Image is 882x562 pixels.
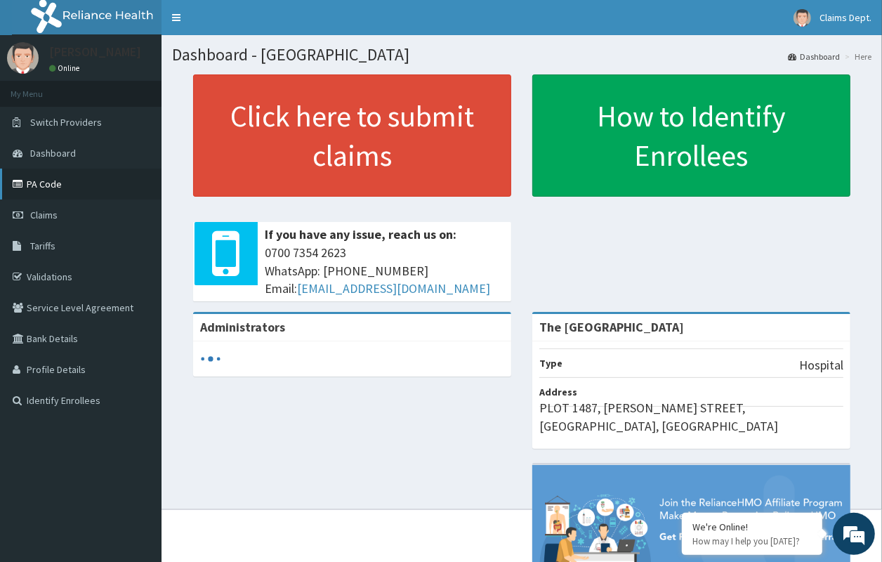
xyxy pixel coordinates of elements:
[799,356,843,374] p: Hospital
[539,357,562,370] b: Type
[193,74,511,197] a: Click here to submit claims
[30,240,55,252] span: Tariffs
[539,319,684,335] strong: The [GEOGRAPHIC_DATA]
[200,319,285,335] b: Administrators
[265,226,456,242] b: If you have any issue, reach us on:
[692,521,812,533] div: We're Online!
[692,535,812,547] p: How may I help you today?
[49,46,141,58] p: [PERSON_NAME]
[30,147,76,159] span: Dashboard
[820,11,871,24] span: Claims Dept.
[794,9,811,27] img: User Image
[49,63,83,73] a: Online
[539,399,843,435] p: PLOT 1487, [PERSON_NAME] STREET, [GEOGRAPHIC_DATA], [GEOGRAPHIC_DATA]
[539,386,577,398] b: Address
[297,280,490,296] a: [EMAIL_ADDRESS][DOMAIN_NAME]
[30,116,102,129] span: Switch Providers
[7,42,39,74] img: User Image
[172,46,871,64] h1: Dashboard - [GEOGRAPHIC_DATA]
[30,209,58,221] span: Claims
[200,348,221,370] svg: audio-loading
[841,51,871,63] li: Here
[788,51,840,63] a: Dashboard
[532,74,850,197] a: How to Identify Enrollees
[265,244,504,298] span: 0700 7354 2623 WhatsApp: [PHONE_NUMBER] Email:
